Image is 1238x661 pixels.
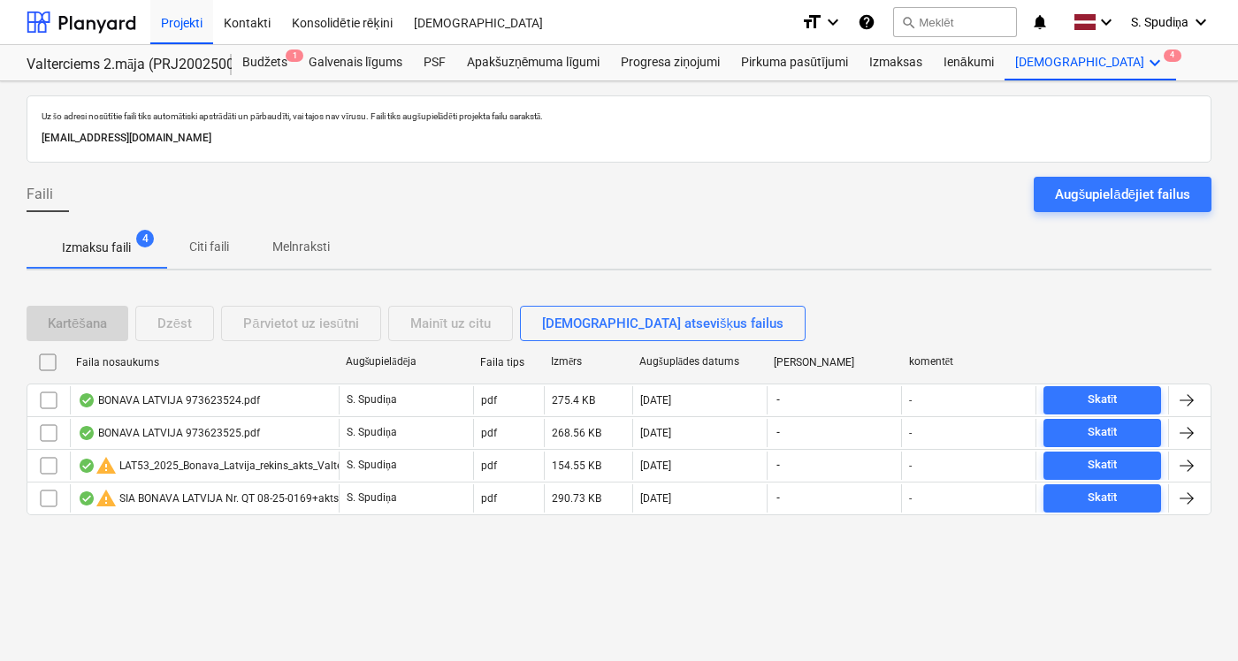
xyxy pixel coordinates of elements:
i: format_size [801,11,822,33]
i: keyboard_arrow_down [1190,11,1211,33]
div: 154.55 KB [552,460,601,472]
span: search [901,15,915,29]
button: Skatīt [1043,484,1161,513]
div: Faila tips [480,356,537,368]
span: Faili [27,184,53,205]
div: pdf [481,394,497,406]
span: warning [96,488,117,509]
p: [EMAIL_ADDRESS][DOMAIN_NAME] [42,129,1196,148]
span: - [775,490,782,505]
p: S. Spudiņa [347,425,397,440]
div: pdf [481,460,497,472]
div: 275.4 KB [552,394,595,406]
a: Progresa ziņojumi [610,45,730,80]
div: Budžets [232,45,298,80]
span: S. Spudiņa [1131,15,1188,30]
i: keyboard_arrow_down [1144,52,1165,73]
i: notifications [1031,11,1049,33]
div: 268.56 KB [552,427,601,439]
span: 4 [1164,49,1181,62]
div: [DATE] [640,460,671,472]
button: Skatīt [1043,419,1161,447]
div: SIA BONAVA LATVIJA Nr. QT 08-25-0169+akts.pdf [78,488,357,509]
i: keyboard_arrow_down [822,11,844,33]
div: [PERSON_NAME] [774,356,894,368]
span: 4 [136,230,154,247]
span: 1 [286,49,303,62]
div: Skatīt [1088,455,1118,475]
p: Melnraksti [272,238,330,256]
div: OCR pabeigts [78,426,96,440]
div: 290.73 KB [552,492,601,505]
button: Skatīt [1043,452,1161,480]
div: [DEMOGRAPHIC_DATA] [1005,45,1176,80]
button: Augšupielādējiet failus [1034,177,1211,212]
div: - [909,427,912,439]
i: keyboard_arrow_down [1096,11,1117,33]
div: - [909,460,912,472]
p: Citi faili [187,238,230,256]
p: S. Spudiņa [347,392,397,407]
a: Galvenais līgums [298,45,413,80]
div: Skatīt [1088,390,1118,410]
button: [DEMOGRAPHIC_DATA] atsevišķus failus [520,306,806,341]
p: S. Spudiņa [347,458,397,473]
p: Uz šo adresi nosūtītie faili tiks automātiski apstrādāti un pārbaudīti, vai tajos nav vīrusu. Fai... [42,110,1196,122]
i: Zināšanu pamats [858,11,875,33]
a: Apakšuzņēmuma līgumi [456,45,610,80]
span: - [775,392,782,407]
span: - [775,458,782,473]
a: Ienākumi [933,45,1005,80]
div: OCR pabeigts [78,393,96,407]
div: BONAVA LATVIJA 973623525.pdf [78,426,260,440]
div: OCR pabeigts [78,459,96,473]
button: Meklēt [893,7,1017,37]
div: - [909,394,912,406]
div: komentēt [909,355,1029,368]
div: Augšupielādējiet failus [1055,183,1190,206]
div: [DEMOGRAPHIC_DATA] atsevišķus failus [542,312,783,335]
div: - [909,492,912,505]
div: Skatīt [1088,422,1118,443]
a: Budžets1 [232,45,298,80]
div: Valterciems 2.māja (PRJ2002500) - 2601936 [27,56,210,74]
p: S. Spudiņa [347,490,397,505]
div: Skatīt [1088,488,1118,508]
div: Augšupielādēja [346,355,466,368]
div: [DATE] [640,394,671,406]
div: [DATE] [640,427,671,439]
div: Augšuplādes datums [639,355,760,368]
div: [DATE] [640,492,671,505]
div: pdf [481,492,497,505]
div: OCR pabeigts [78,491,96,505]
p: Izmaksu faili [62,239,131,257]
div: Izmērs [551,355,625,368]
span: warning [96,455,117,476]
a: Izmaksas [859,45,933,80]
span: - [775,425,782,440]
div: LAT53_2025_Bonava_Latvija_rekins_akts_Valterciems_20250822.pdf [78,455,447,476]
div: BONAVA LATVIJA 973623524.pdf [78,393,260,407]
a: PSF [413,45,456,80]
iframe: Chat Widget [1150,576,1238,661]
div: Faila nosaukums [76,356,332,368]
button: Skatīt [1043,386,1161,414]
div: pdf [481,427,497,439]
a: Pirkuma pasūtījumi [730,45,859,80]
